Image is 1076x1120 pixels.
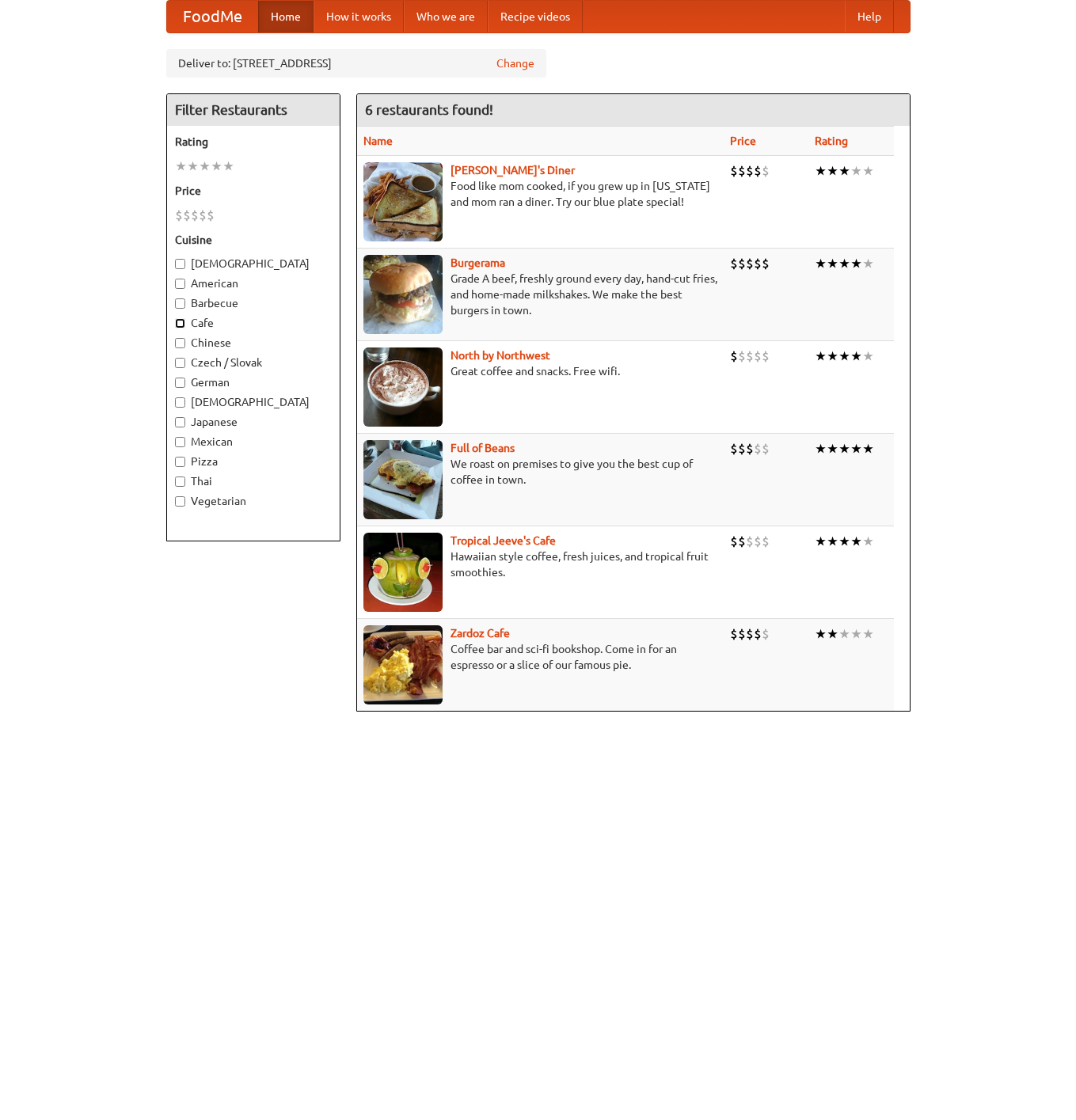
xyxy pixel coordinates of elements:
[754,162,762,180] li: $
[175,256,332,271] label: [DEMOGRAPHIC_DATA]
[175,473,332,489] label: Thai
[451,256,505,269] a: Burgerama
[363,625,443,704] img: zardoz.jpg
[363,363,717,379] p: Great coffee and snacks. Free wifi.
[746,440,754,457] li: $
[730,625,738,643] li: $
[175,298,185,309] input: Barbecue
[183,207,191,224] li: $
[167,1,258,32] a: FoodMe
[762,347,770,365] li: $
[167,94,340,126] h4: Filter Restaurants
[404,1,488,32] a: Who we are
[175,232,332,248] h5: Cuisine
[850,162,862,180] li: ★
[363,440,443,519] img: beans.jpg
[363,271,717,318] p: Grade A beef, freshly ground every day, hand-cut fries, and home-made milkshakes. We make the bes...
[451,442,515,454] a: Full of Beans
[838,625,850,643] li: ★
[815,347,827,365] li: ★
[815,625,827,643] li: ★
[451,164,575,177] a: [PERSON_NAME]'s Diner
[363,641,717,673] p: Coffee bar and sci-fi bookshop. Come in for an espresso or a slice of our famous pie.
[488,1,583,32] a: Recipe videos
[175,279,185,289] input: American
[746,533,754,550] li: $
[730,440,738,457] li: $
[730,255,738,272] li: $
[175,355,332,370] label: Czech / Slovak
[838,162,850,180] li: ★
[175,493,332,509] label: Vegetarian
[850,533,862,550] li: ★
[862,162,874,180] li: ★
[363,533,443,612] img: jeeves.jpg
[754,533,762,550] li: $
[187,158,199,175] li: ★
[850,347,862,365] li: ★
[175,454,332,469] label: Pizza
[222,158,234,175] li: ★
[211,158,222,175] li: ★
[175,496,185,507] input: Vegetarian
[451,627,510,640] a: Zardoz Cafe
[862,347,874,365] li: ★
[175,378,185,388] input: German
[365,102,493,117] ng-pluralize: 6 restaurants found!
[815,255,827,272] li: ★
[191,207,199,224] li: $
[862,533,874,550] li: ★
[738,625,746,643] li: $
[827,162,838,180] li: ★
[746,162,754,180] li: $
[175,397,185,408] input: [DEMOGRAPHIC_DATA]
[207,207,215,224] li: $
[838,255,850,272] li: ★
[175,394,332,410] label: [DEMOGRAPHIC_DATA]
[363,255,443,334] img: burgerama.jpg
[827,347,838,365] li: ★
[862,625,874,643] li: ★
[762,533,770,550] li: $
[451,534,556,547] a: Tropical Jeeve's Cafe
[175,374,332,390] label: German
[175,158,187,175] li: ★
[175,335,332,351] label: Chinese
[175,414,332,430] label: Japanese
[175,437,185,447] input: Mexican
[838,533,850,550] li: ★
[827,625,838,643] li: ★
[738,162,746,180] li: $
[175,434,332,450] label: Mexican
[730,533,738,550] li: $
[363,347,443,427] img: north.jpg
[754,440,762,457] li: $
[314,1,404,32] a: How it works
[815,135,848,147] a: Rating
[175,338,185,348] input: Chinese
[838,347,850,365] li: ★
[850,255,862,272] li: ★
[827,533,838,550] li: ★
[738,533,746,550] li: $
[363,162,443,241] img: sallys.jpg
[827,255,838,272] li: ★
[175,318,185,328] input: Cafe
[730,135,756,147] a: Price
[862,255,874,272] li: ★
[175,134,332,150] h5: Rating
[496,55,534,71] a: Change
[258,1,314,32] a: Home
[363,456,717,488] p: We roast on premises to give you the best cup of coffee in town.
[754,347,762,365] li: $
[862,440,874,457] li: ★
[175,417,185,427] input: Japanese
[746,347,754,365] li: $
[762,162,770,180] li: $
[451,349,550,362] a: North by Northwest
